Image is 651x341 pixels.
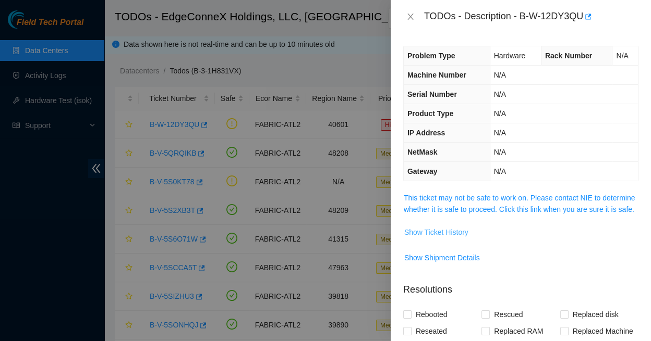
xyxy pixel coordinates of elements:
p: Resolutions [403,274,638,297]
button: Show Ticket History [404,224,469,241]
span: N/A [494,90,506,98]
span: NetMask [407,148,438,156]
button: Show Shipment Details [404,249,480,266]
span: Serial Number [407,90,457,98]
span: Machine Number [407,71,466,79]
span: IP Address [407,129,445,137]
span: N/A [494,71,506,79]
div: TODOs - Description - B-W-12DY3QU [424,8,638,25]
span: Rescued [490,306,527,323]
span: Gateway [407,167,438,175]
span: Show Shipment Details [404,252,480,263]
span: N/A [494,167,506,175]
span: N/A [494,109,506,118]
span: N/A [616,52,628,60]
span: N/A [494,129,506,137]
span: Show Ticket History [404,226,468,238]
span: Rack Number [545,52,592,60]
span: Problem Type [407,52,455,60]
span: Replaced RAM [490,323,547,339]
button: Close [403,12,418,22]
span: Hardware [494,52,526,60]
span: Rebooted [412,306,452,323]
a: This ticket may not be safe to work on. Please contact NIE to determine whether it is safe to pro... [404,194,635,213]
span: Product Type [407,109,453,118]
span: Replaced disk [569,306,623,323]
span: N/A [494,148,506,156]
span: Replaced Machine [569,323,637,339]
span: close [406,12,415,21]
